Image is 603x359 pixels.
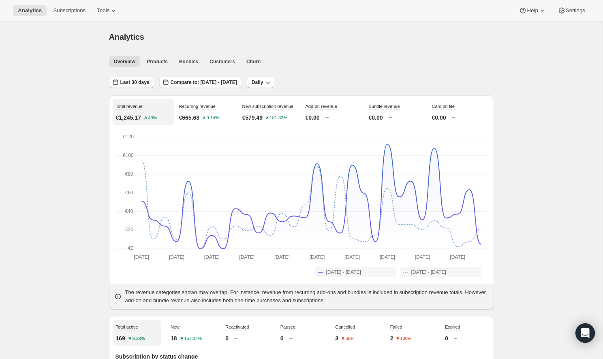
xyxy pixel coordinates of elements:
button: [DATE] - [DATE] [315,267,396,277]
p: 18 [171,334,177,342]
p: €0.00 [369,114,383,122]
text: [DATE] [415,254,430,260]
span: Overview [114,58,135,65]
span: Failed [390,325,402,329]
span: Help [527,7,538,14]
text: [DATE] [204,254,219,260]
text: €0 [128,245,134,251]
span: Expired [445,325,460,329]
text: [DATE] [309,254,325,260]
span: Tools [97,7,109,14]
text: 157.14% [184,336,202,341]
text: 0.14% [207,116,219,120]
p: €579.49 [242,114,263,122]
p: €0.00 [306,114,320,122]
button: [DATE] - [DATE] [400,267,481,277]
span: Bundles [179,58,198,65]
text: 8.33% [132,336,145,341]
p: The revenue categories shown may overlap. For instance, revenue from recurring add-ons and bundle... [125,288,489,305]
span: Add-on revenue [306,104,337,109]
button: Daily [247,77,275,88]
text: [DATE] [380,254,395,260]
text: 50% [346,336,355,341]
button: Analytics [13,5,47,16]
span: Analytics [18,7,42,14]
text: 181.32% [270,116,288,120]
text: [DATE] [169,254,184,260]
text: €120 [123,134,134,140]
span: Settings [566,7,585,14]
div: Open Intercom Messenger [575,323,595,343]
p: 3 [335,334,338,342]
button: Settings [553,5,590,16]
text: €20 [125,227,133,232]
span: Bundle revenue [369,104,400,109]
text: €80 [125,171,133,177]
span: Total revenue [116,104,143,109]
text: €100 [123,153,134,158]
button: Last 30 days [109,77,154,88]
p: 0 [445,334,448,342]
span: Subscriptions [53,7,86,14]
text: [DATE] [134,254,149,260]
span: Churn [246,58,261,65]
span: Daily [252,79,263,86]
text: [DATE] [274,254,290,260]
span: Analytics [109,32,144,41]
span: Customers [210,58,235,65]
p: 0 [280,334,284,342]
span: Last 30 days [120,79,150,86]
span: Recurring revenue [179,104,216,109]
p: €665.68 [179,114,200,122]
span: New [171,325,180,329]
span: Products [147,58,168,65]
button: Help [514,5,551,16]
span: Total active [116,325,138,329]
span: [DATE] - [DATE] [326,269,361,275]
button: Tools [92,5,122,16]
button: Subscriptions [48,5,90,16]
span: Compare to: [DATE] - [DATE] [171,79,237,86]
p: €0.00 [432,114,446,122]
button: Compare to: [DATE] - [DATE] [159,77,242,88]
p: €1,245.17 [116,114,141,122]
text: 43% [148,116,157,120]
text: €60 [125,190,133,196]
p: 169 [116,334,125,342]
span: Reactivated [225,325,249,329]
span: Cancelled [335,325,355,329]
text: 100% [400,336,412,341]
text: €40 [125,209,133,214]
span: Card on file [432,104,455,109]
span: New subscription revenue [242,104,294,109]
span: [DATE] - [DATE] [411,269,446,275]
text: [DATE] [239,254,254,260]
p: 2 [390,334,393,342]
span: Paused [280,325,295,329]
text: [DATE] [344,254,360,260]
p: 0 [225,334,229,342]
text: [DATE] [450,254,465,260]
